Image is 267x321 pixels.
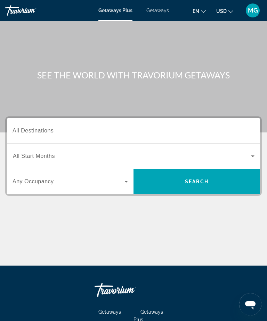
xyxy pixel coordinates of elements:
[244,3,262,18] button: User Menu
[193,6,206,16] button: Change language
[7,118,260,194] div: Search widget
[193,8,199,14] span: en
[5,5,57,16] a: Travorium
[5,70,262,80] h1: SEE THE WORLD WITH TRAVORIUM GETAWAYS
[91,309,128,315] a: Getaways
[216,6,233,16] button: Change currency
[98,8,132,13] a: Getaways Plus
[95,280,164,300] a: Go Home
[98,309,121,315] span: Getaways
[216,8,227,14] span: USD
[13,128,54,133] span: All Destinations
[13,178,54,184] span: Any Occupancy
[239,293,261,315] iframe: Button to launch messaging window
[13,127,254,135] input: Select destination
[248,7,258,14] span: MG
[13,153,55,159] span: All Start Months
[133,169,260,194] button: Search
[146,8,169,13] a: Getaways
[185,179,209,184] span: Search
